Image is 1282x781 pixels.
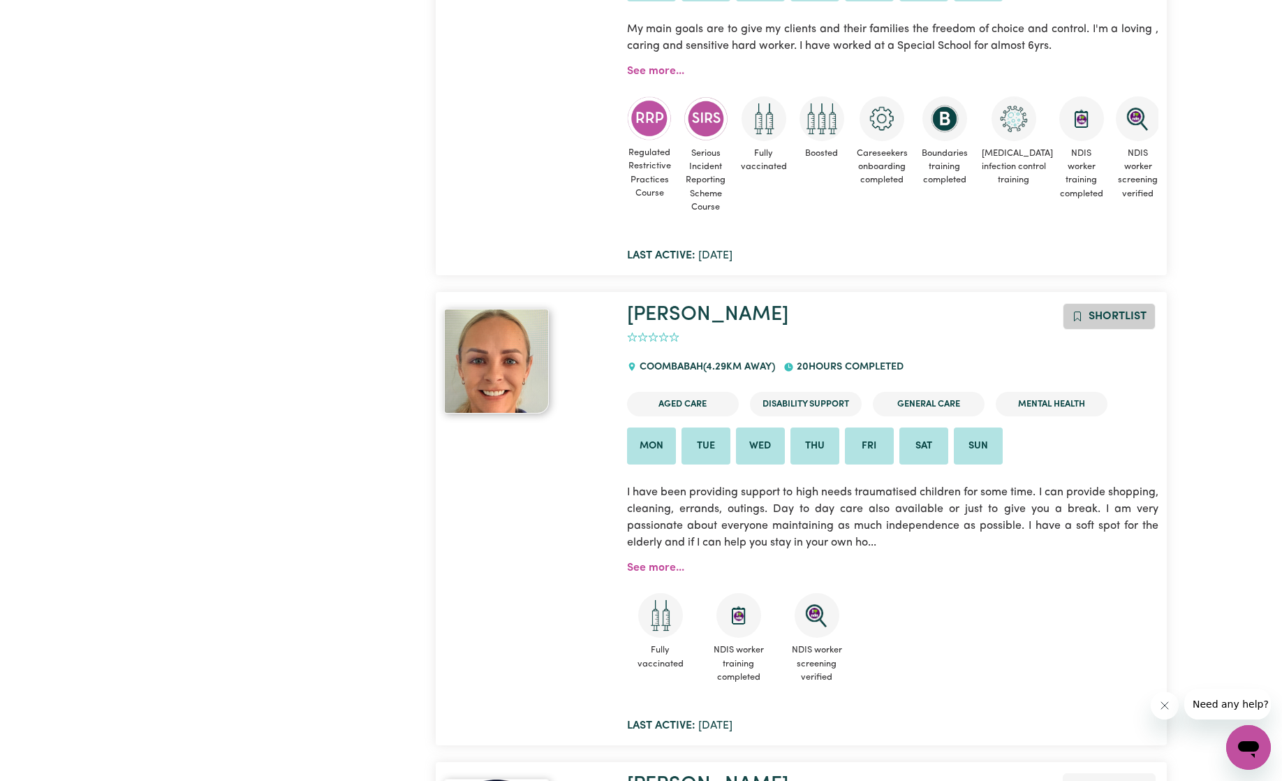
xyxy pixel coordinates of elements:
img: Care and support worker has received 2 doses of COVID-19 vaccine [638,593,683,638]
img: CS Academy: Careseekers Onboarding course completed [860,96,904,141]
li: Mental Health [996,392,1107,416]
li: Available on Fri [845,428,894,465]
img: NDIS Worker Screening Verified [1116,96,1161,141]
div: add rating by typing an integer from 0 to 5 or pressing arrow keys [627,330,679,346]
div: 20 hours completed [783,349,911,386]
a: See more... [627,66,684,77]
span: NDIS worker training completed [705,638,772,689]
li: Available on Thu [790,428,839,465]
b: Last active: [627,720,695,731]
img: CS Academy: Introduction to NDIS Worker Training course completed [1059,96,1104,141]
span: Careseekers onboarding completed [855,141,909,193]
span: Fully vaccinated [739,141,788,179]
iframe: Message from company [1184,689,1271,720]
button: Add to shortlist [1063,303,1156,330]
span: Fully vaccinated [627,638,694,676]
span: Shortlist [1089,311,1147,322]
li: Available on Tue [681,428,730,465]
span: Boundaries training completed [920,141,969,193]
img: CS Academy: Regulated Restrictive Practices course completed [627,96,672,140]
img: CS Academy: Boundaries in care and support work course completed [922,96,967,141]
li: General Care [873,392,985,416]
li: Available on Mon [627,428,676,465]
p: I have been providing support to high needs traumatised children for some time. I can provide sho... [627,476,1158,560]
iframe: Button to launch messaging window [1226,725,1271,770]
span: Boosted [800,141,844,166]
img: CS Academy: Introduction to NDIS Worker Training course completed [716,593,761,638]
span: [DATE] [627,720,732,731]
img: CS Academy: COVID-19 Infection Control Training course completed [992,96,1036,141]
img: NDIS Worker Screening Verified [795,593,839,638]
li: Available on Wed [736,428,785,465]
img: Care and support worker has received 2 doses of COVID-19 vaccine [742,96,786,141]
span: [DATE] [627,250,732,261]
iframe: Close message [1151,692,1179,720]
span: Serious Incident Reporting Scheme Course [684,141,728,219]
div: COOMBABAH [627,349,783,386]
img: View Janice's profile [444,309,549,414]
span: NDIS worker screening verified [783,638,850,689]
a: [PERSON_NAME] [627,305,788,325]
a: See more... [627,562,684,574]
span: NDIS worker training completed [1059,141,1105,206]
li: Aged Care [627,392,739,416]
a: Janice [444,309,610,414]
li: Available on Sat [899,428,948,465]
li: Available on Sun [954,428,1003,465]
img: CS Academy: Serious Incident Reporting Scheme course completed [684,96,728,141]
span: [MEDICAL_DATA] infection control training [980,141,1047,193]
img: Care and support worker has received booster dose of COVID-19 vaccination [800,96,844,141]
b: Last active: [627,250,695,261]
p: My main goals are to give my clients and their families the freedom of choice and control. I'm a ... [627,13,1158,63]
span: ( 4.29 km away) [703,362,775,372]
span: Regulated Restrictive Practices Course [627,140,672,205]
span: NDIS worker screening verified [1116,141,1161,206]
li: Disability Support [750,392,862,416]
